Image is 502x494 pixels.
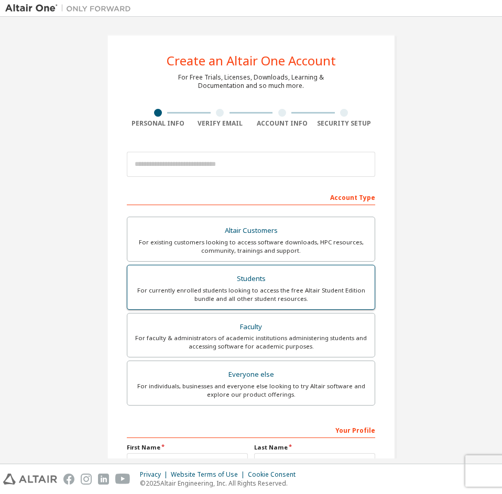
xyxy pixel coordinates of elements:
div: For Free Trials, Licenses, Downloads, Learning & Documentation and so much more. [178,73,324,90]
div: For individuals, businesses and everyone else looking to try Altair software and explore our prod... [134,382,368,399]
div: Your Profile [127,421,375,438]
img: facebook.svg [63,474,74,485]
img: Altair One [5,3,136,14]
img: youtube.svg [115,474,130,485]
div: Cookie Consent [248,470,302,479]
img: instagram.svg [81,474,92,485]
div: Everyone else [134,367,368,382]
img: linkedin.svg [98,474,109,485]
div: For existing customers looking to access software downloads, HPC resources, community, trainings ... [134,238,368,255]
p: © 2025 Altair Engineering, Inc. All Rights Reserved. [140,479,302,488]
div: Faculty [134,320,368,334]
div: Verify Email [189,119,252,128]
div: Create an Altair One Account [167,54,336,67]
div: Students [134,272,368,286]
div: Security Setup [313,119,376,128]
div: Account Type [127,188,375,205]
label: Last Name [254,443,375,452]
div: Personal Info [127,119,189,128]
div: For currently enrolled students looking to access the free Altair Student Edition bundle and all ... [134,286,368,303]
div: Account Info [251,119,313,128]
div: Altair Customers [134,223,368,238]
img: altair_logo.svg [3,474,57,485]
label: First Name [127,443,248,452]
div: Website Terms of Use [171,470,248,479]
div: For faculty & administrators of academic institutions administering students and accessing softwa... [134,334,368,351]
div: Privacy [140,470,171,479]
